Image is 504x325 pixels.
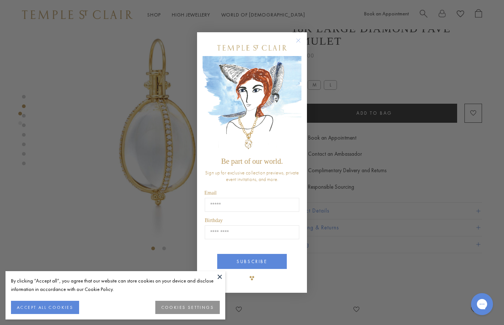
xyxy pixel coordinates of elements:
[217,254,287,269] button: SUBSCRIBE
[205,198,299,212] input: Email
[297,40,307,49] button: Close dialog
[245,271,259,285] img: TSC
[217,45,287,51] img: Temple St. Clair
[155,301,220,314] button: COOKIES SETTINGS
[204,190,216,196] span: Email
[203,56,301,154] img: c4a9eb12-d91a-4d4a-8ee0-386386f4f338.jpeg
[11,277,220,293] div: By clicking “Accept all”, you agree that our website can store cookies on your device and disclos...
[221,157,283,165] span: Be part of our world.
[11,301,79,314] button: ACCEPT ALL COOKIES
[205,218,223,223] span: Birthday
[205,169,299,182] span: Sign up for exclusive collection previews, private event invitations, and more.
[467,291,497,318] iframe: Gorgias live chat messenger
